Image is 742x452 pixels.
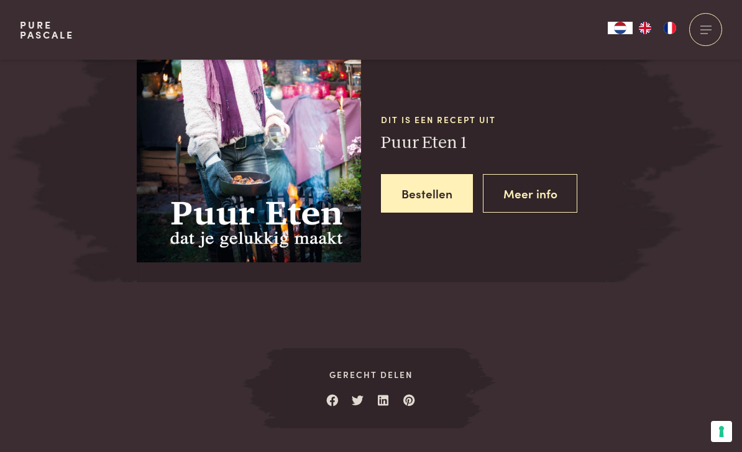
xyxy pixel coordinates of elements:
[381,174,473,213] a: Bestellen
[711,421,732,442] button: Uw voorkeuren voor toestemming voor trackingtechnologieën
[20,20,74,40] a: PurePascale
[381,113,605,126] span: Dit is een recept uit
[608,22,682,34] aside: Language selected: Nederlands
[608,22,633,34] div: Language
[381,132,605,154] h3: Puur Eten 1
[657,22,682,34] a: FR
[483,174,578,213] a: Meer info
[608,22,633,34] a: NL
[633,22,657,34] a: EN
[633,22,682,34] ul: Language list
[283,368,459,381] span: Gerecht delen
